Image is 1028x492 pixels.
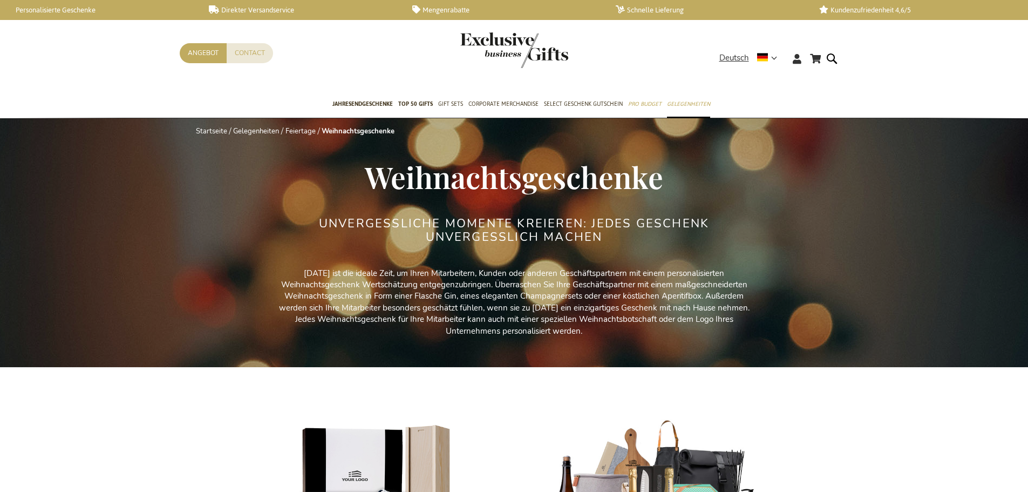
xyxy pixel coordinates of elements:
span: Gift Sets [438,98,463,110]
a: Startseite [196,126,227,136]
a: Direkter Versandservice [209,5,395,15]
span: Corporate Merchandise [468,98,539,110]
span: Pro Budget [628,98,662,110]
span: Weihnachtsgeschenke [365,157,663,197]
p: [DATE] ist die ideale Zeit, um Ihren Mitarbeitern, Kunden oder anderen Geschäftspartnern mit eine... [271,268,757,338]
a: Angebot [180,43,227,63]
a: Kundenzufriedenheit 4,6/5 [819,5,1005,15]
a: Mengenrabatte [412,5,598,15]
a: Personalisierte Geschenke [5,5,192,15]
h2: UNVERGESSLICHE MOMENTE KREIEREN: JEDES GESCHENK UNVERGESSLICH MACHEN [312,217,717,243]
span: TOP 50 Gifts [398,98,433,110]
span: Jahresendgeschenke [332,98,393,110]
span: Select Geschenk Gutschein [544,98,623,110]
a: Schnelle Lieferung [616,5,802,15]
a: store logo [460,32,514,68]
a: Feiertage [285,126,316,136]
a: Gelegenheiten [233,126,279,136]
span: Deutsch [719,52,749,64]
div: Deutsch [719,52,784,64]
img: Exclusive Business gifts logo [460,32,568,68]
span: Gelegenheiten [667,98,710,110]
strong: Weihnachtsgeschenke [322,126,394,136]
a: Contact [227,43,273,63]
